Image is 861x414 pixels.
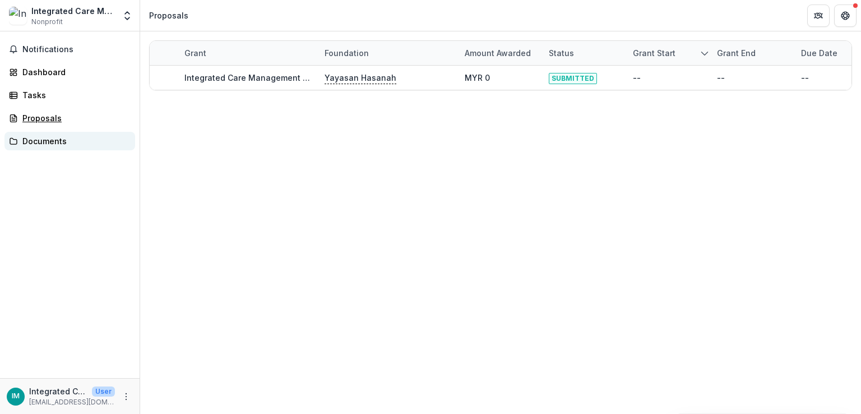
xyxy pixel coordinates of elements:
[465,72,490,84] div: MYR 0
[178,47,213,59] div: Grant
[178,41,318,65] div: Grant
[633,72,641,84] div: --
[626,41,710,65] div: Grant start
[542,47,581,59] div: Status
[12,393,20,400] div: Integrated Care Management
[318,41,458,65] div: Foundation
[4,40,135,58] button: Notifications
[22,112,126,124] div: Proposals
[22,135,126,147] div: Documents
[710,41,794,65] div: Grant end
[22,45,131,54] span: Notifications
[700,49,709,58] svg: sorted descending
[92,387,115,397] p: User
[458,41,542,65] div: Amount awarded
[184,73,448,82] a: Integrated Care Management Sdn Bhd - 2025 - HSEF2025 - SCENIC
[807,4,830,27] button: Partners
[801,72,809,84] div: --
[542,41,626,65] div: Status
[4,109,135,127] a: Proposals
[549,73,597,84] span: SUBMITTED
[149,10,188,21] div: Proposals
[22,66,126,78] div: Dashboard
[9,7,27,25] img: Integrated Care Management Sdn Bhd
[626,47,682,59] div: Grant start
[119,4,135,27] button: Open entity switcher
[458,47,538,59] div: Amount awarded
[4,132,135,150] a: Documents
[119,390,133,403] button: More
[31,5,115,17] div: Integrated Care Management Sdn Bhd
[717,72,725,84] div: --
[22,89,126,101] div: Tasks
[4,63,135,81] a: Dashboard
[29,397,115,407] p: [EMAIL_ADDRESS][DOMAIN_NAME]
[31,17,63,27] span: Nonprofit
[794,47,844,59] div: Due Date
[4,86,135,104] a: Tasks
[710,47,762,59] div: Grant end
[29,385,87,397] p: Integrated Care Management
[145,7,193,24] nav: breadcrumb
[834,4,857,27] button: Get Help
[325,72,396,84] p: Yayasan Hasanah
[318,47,376,59] div: Foundation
